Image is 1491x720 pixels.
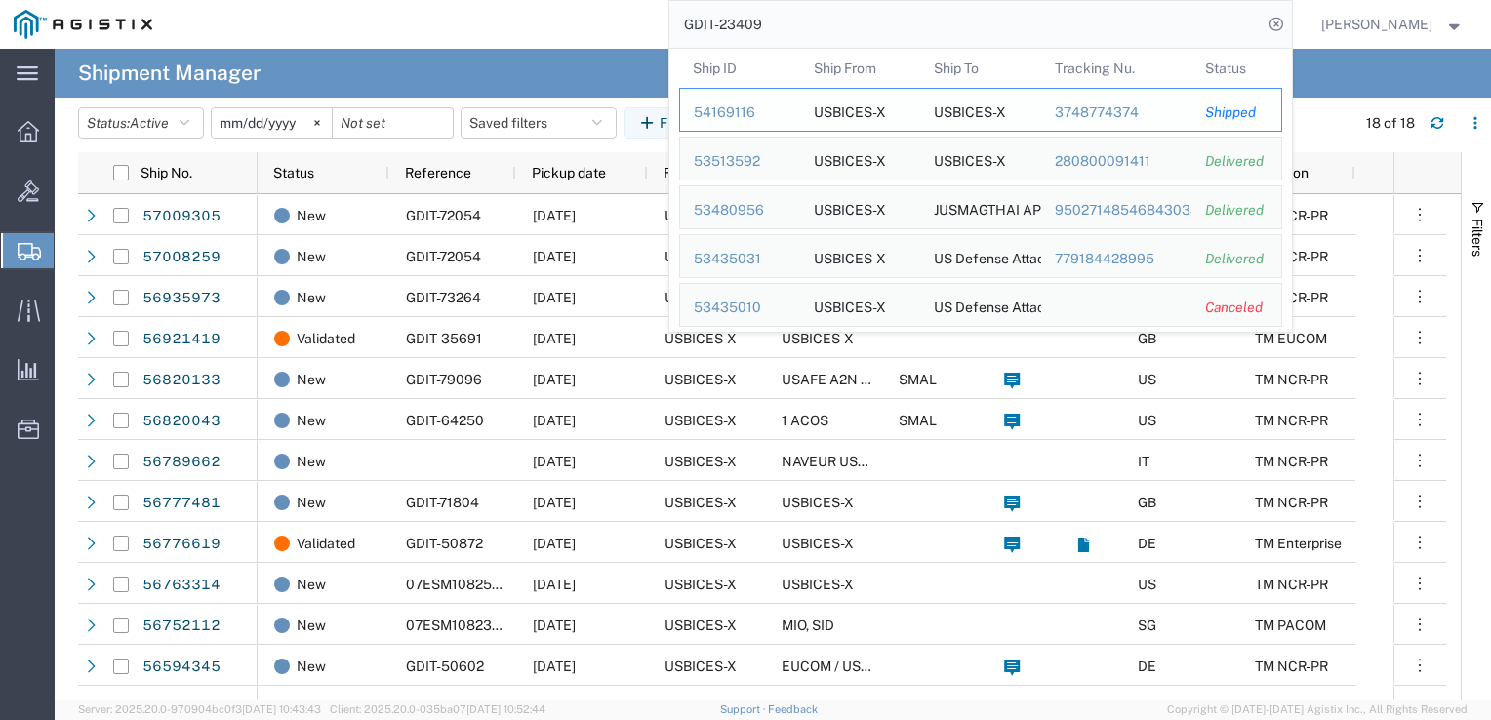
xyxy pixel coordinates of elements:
[297,236,326,277] span: New
[813,186,885,228] div: USBICES-X
[694,102,786,123] div: 54169116
[297,523,355,564] span: Validated
[406,659,484,674] span: GDIT-50602
[679,49,1292,332] table: Search Results
[1255,413,1328,428] span: TM NCR-PR
[1255,454,1328,469] span: TM NCR-PR
[141,488,222,519] a: 56777481
[297,400,326,441] span: New
[406,618,508,633] span: 07ESM1082328
[665,536,737,551] span: USBICES-X
[297,441,326,482] span: New
[1205,200,1268,220] div: Delivered
[78,107,204,139] button: Status:Active
[1255,372,1328,387] span: TM NCR-PR
[297,605,326,646] span: New
[406,372,482,387] span: GDIT-79096
[406,413,484,428] span: GDIT-64250
[297,277,326,318] span: New
[1138,495,1156,510] span: GB
[799,49,920,88] th: Ship From
[242,703,321,715] span: [DATE] 10:43:43
[1205,151,1268,172] div: Delivered
[1255,331,1327,346] span: TM EUCOM
[78,49,261,98] h4: Shipment Manager
[406,331,482,346] span: GDIT-35691
[533,331,576,346] span: 09/24/2025
[934,186,1028,228] div: JUSMAGTHAI APO
[813,284,885,326] div: USBICES-X
[1054,151,1178,172] div: 280800091411
[1205,102,1268,123] div: Shipped
[297,195,326,236] span: New
[782,331,854,346] span: USBICES-X
[1320,13,1465,36] button: [PERSON_NAME]
[1167,701,1468,718] span: Copyright © [DATE]-[DATE] Agistix Inc., All Rights Reserved
[665,249,737,264] span: USBICES-X
[212,108,332,138] input: Not set
[694,151,786,172] div: 53513592
[624,107,715,139] button: Filters
[297,646,326,687] span: New
[1138,618,1156,633] span: SG
[665,659,737,674] span: USBICES-X
[1255,659,1328,674] span: TM NCR-PR
[406,495,479,510] span: GDIT-71804
[466,703,545,715] span: [DATE] 10:52:44
[720,703,769,715] a: Support
[665,208,737,223] span: USBICES-X
[141,365,222,396] a: 56820133
[406,249,481,264] span: GDIT-72054
[782,659,907,674] span: EUCOM / USAREUR
[141,447,222,478] a: 56789662
[1191,49,1282,88] th: Status
[78,703,321,715] span: Server: 2025.20.0-970904bc0f3
[333,108,453,138] input: Not set
[934,138,1006,180] div: USBICES-X
[1054,102,1178,123] div: 3748774374
[813,235,885,277] div: USBICES-X
[141,324,222,355] a: 56921419
[406,577,508,592] span: 07ESM1082579
[533,290,576,305] span: 09/29/2025
[297,482,326,523] span: New
[533,536,576,551] span: 10/03/2025
[14,10,152,39] img: logo
[782,454,972,469] span: NAVEUR USBICES-X (EUCOM)
[665,413,737,428] span: USBICES-X
[1138,413,1156,428] span: US
[694,249,786,269] div: 53435031
[1138,577,1156,592] span: US
[533,208,576,223] span: 10/03/2025
[934,89,1006,131] div: USBICES-X
[297,564,326,605] span: New
[1255,618,1326,633] span: TM PACOM
[665,331,737,346] span: USBICES-X
[533,413,576,428] span: 09/18/2025
[665,577,737,592] span: USBICES-X
[813,138,885,180] div: USBICES-X
[533,372,576,387] span: 09/25/2025
[130,115,169,131] span: Active
[533,454,576,469] span: 09/11/2025
[920,49,1041,88] th: Ship To
[1205,298,1268,318] div: Canceled
[406,290,481,305] span: GDIT-73264
[141,529,222,560] a: 56776619
[782,495,854,510] span: USBICES-X
[813,89,885,131] div: USBICES-X
[406,208,481,223] span: GDIT-72054
[665,618,737,633] span: USBICES-X
[1138,372,1156,387] span: US
[665,454,737,469] span: USBICES-X
[768,703,818,715] a: Feedback
[665,290,737,305] span: USBICES-X
[669,1,1263,48] input: Search for shipment number, reference number
[782,618,834,633] span: MIO, SID
[1255,577,1328,592] span: TM NCR-PR
[1040,49,1191,88] th: Tracking Nu.
[533,495,576,510] span: 10/03/2025
[694,298,786,318] div: 53435010
[782,536,854,551] span: USBICES-X
[461,107,617,139] button: Saved filters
